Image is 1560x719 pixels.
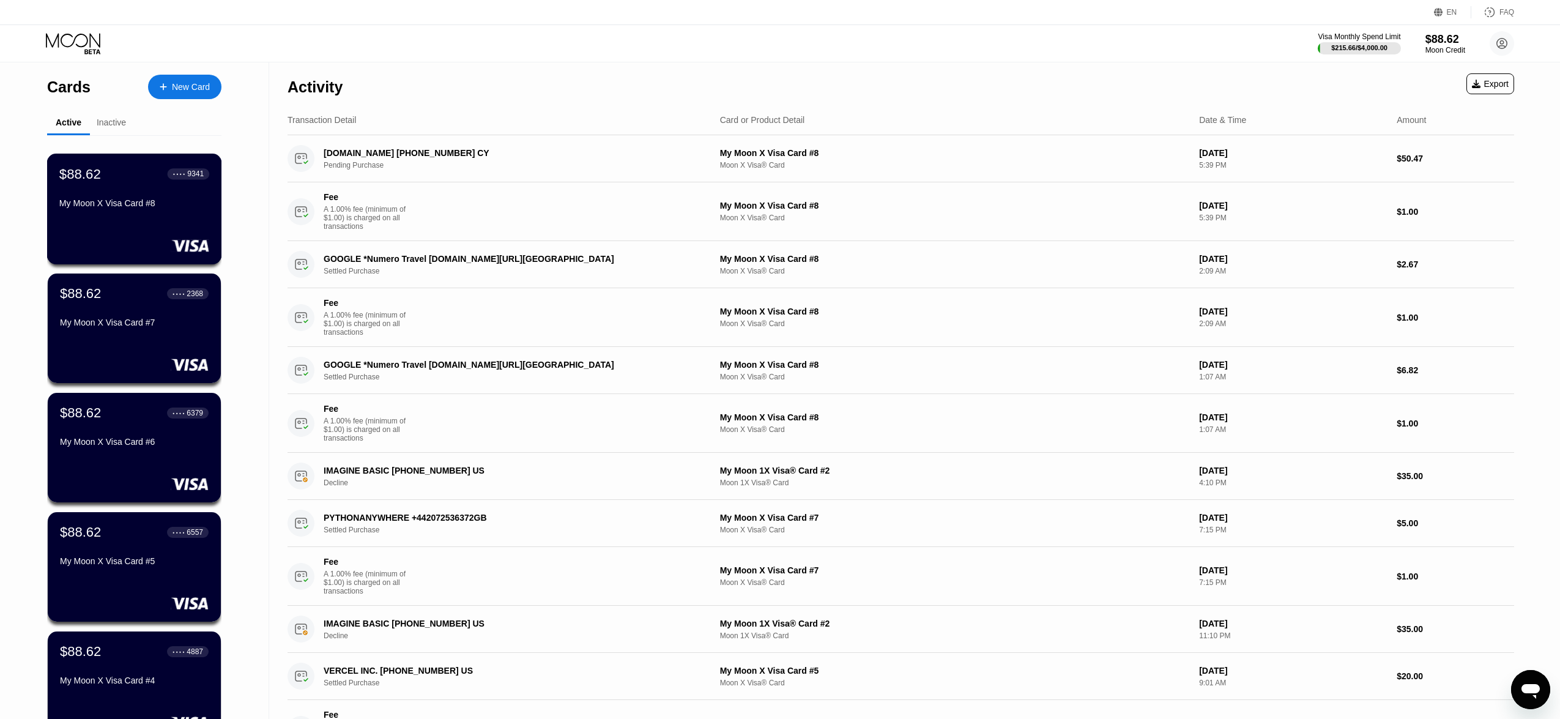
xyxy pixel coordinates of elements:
div: $2.67 [1397,259,1514,269]
div: $1.00 [1397,572,1514,581]
div: $88.62● ● ● ●2368My Moon X Visa Card #7 [48,274,221,383]
div: [DOMAIN_NAME] [PHONE_NUMBER] CY [324,148,677,158]
div: Inactive [97,117,126,127]
div: Moon X Visa® Card [720,373,1189,381]
div: [DATE] [1199,254,1387,264]
div: Visa Monthly Spend Limit$215.66/$4,000.00 [1318,32,1400,54]
div: GOOGLE *Numero Travel [DOMAIN_NAME][URL][GEOGRAPHIC_DATA] [324,254,677,264]
div: 5:39 PM [1199,214,1387,222]
div: 4887 [187,647,203,656]
div: PYTHONANYWHERE +442072536372GBSettled PurchaseMy Moon X Visa Card #7Moon X Visa® Card[DATE]7:15 P... [288,500,1514,547]
div: [DATE] [1199,513,1387,523]
div: Pending Purchase [324,161,704,170]
div: $88.62 [59,166,101,182]
div: FeeA 1.00% fee (minimum of $1.00) is charged on all transactionsMy Moon X Visa Card #8Moon X Visa... [288,394,1514,453]
div: My Moon X Visa Card #8 [720,254,1189,264]
div: New Card [172,82,210,92]
div: $1.00 [1397,419,1514,428]
div: $88.62● ● ● ●6557My Moon X Visa Card #5 [48,512,221,622]
div: A 1.00% fee (minimum of $1.00) is charged on all transactions [324,417,415,442]
div: PYTHONANYWHERE +442072536372GB [324,513,677,523]
div: FeeA 1.00% fee (minimum of $1.00) is charged on all transactionsMy Moon X Visa Card #8Moon X Visa... [288,182,1514,241]
div: Moon X Visa® Card [720,267,1189,275]
div: Card or Product Detail [720,115,805,125]
div: My Moon X Visa Card #5 [720,666,1189,676]
div: My Moon X Visa Card #7 [720,513,1189,523]
div: 6379 [187,409,203,417]
div: [DATE] [1199,148,1387,158]
div: Moon X Visa® Card [720,161,1189,170]
div: My Moon X Visa Card #7 [720,565,1189,575]
div: 7:15 PM [1199,578,1387,587]
div: Moon X Visa® Card [720,578,1189,587]
div: [DATE] [1199,307,1387,316]
div: Decline [324,631,704,640]
div: [DOMAIN_NAME] [PHONE_NUMBER] CYPending PurchaseMy Moon X Visa Card #8Moon X Visa® Card[DATE]5:39 ... [288,135,1514,182]
div: Settled Purchase [324,373,704,381]
div: Moon 1X Visa® Card [720,631,1189,640]
div: Amount [1397,115,1426,125]
div: IMAGINE BASIC [PHONE_NUMBER] US [324,619,677,628]
div: Active [56,117,81,127]
div: $88.62 [60,286,101,302]
div: Settled Purchase [324,679,704,687]
div: A 1.00% fee (minimum of $1.00) is charged on all transactions [324,311,415,337]
div: $1.00 [1397,207,1514,217]
div: Moon X Visa® Card [720,214,1189,222]
div: 4:10 PM [1199,479,1387,487]
div: Fee [324,192,409,202]
div: Moon X Visa® Card [720,526,1189,534]
div: ● ● ● ● [173,411,185,415]
div: Cards [47,78,91,96]
div: ● ● ● ● [173,172,185,176]
div: FAQ [1499,8,1514,17]
div: My Moon X Visa Card #6 [60,437,209,447]
div: $35.00 [1397,471,1514,481]
div: 9341 [187,170,204,178]
div: My Moon X Visa Card #7 [60,318,209,327]
div: My Moon 1X Visa® Card #2 [720,619,1189,628]
div: My Moon 1X Visa® Card #2 [720,466,1189,475]
div: ● ● ● ● [173,650,185,654]
div: Export [1472,79,1509,89]
div: Settled Purchase [324,267,704,275]
div: 9:01 AM [1199,679,1387,687]
div: New Card [148,75,221,99]
div: Moon X Visa® Card [720,319,1189,328]
div: GOOGLE *Numero Travel [DOMAIN_NAME][URL][GEOGRAPHIC_DATA]Settled PurchaseMy Moon X Visa Card #8Mo... [288,347,1514,394]
div: My Moon X Visa Card #8 [59,198,209,208]
div: EN [1447,8,1457,17]
div: FeeA 1.00% fee (minimum of $1.00) is charged on all transactionsMy Moon X Visa Card #7Moon X Visa... [288,547,1514,606]
div: My Moon X Visa Card #5 [60,556,209,566]
div: [DATE] [1199,619,1387,628]
div: My Moon X Visa Card #8 [720,412,1189,422]
div: $88.62● ● ● ●6379My Moon X Visa Card #6 [48,393,221,502]
div: $1.00 [1397,313,1514,322]
div: My Moon X Visa Card #8 [720,201,1189,210]
div: 2:09 AM [1199,267,1387,275]
div: FeeA 1.00% fee (minimum of $1.00) is charged on all transactionsMy Moon X Visa Card #8Moon X Visa... [288,288,1514,347]
div: Transaction Detail [288,115,356,125]
div: Moon 1X Visa® Card [720,479,1189,487]
div: 2368 [187,289,203,298]
div: ● ● ● ● [173,531,185,534]
div: 2:09 AM [1199,319,1387,328]
div: GOOGLE *Numero Travel [DOMAIN_NAME][URL][GEOGRAPHIC_DATA] [324,360,677,370]
div: VERCEL INC. [PHONE_NUMBER] US [324,666,677,676]
div: 11:10 PM [1199,631,1387,640]
div: Visa Monthly Spend Limit [1318,32,1400,41]
div: $215.66 / $4,000.00 [1331,44,1387,51]
div: ● ● ● ● [173,292,185,296]
div: $50.47 [1397,154,1514,163]
div: [DATE] [1199,466,1387,475]
div: Fee [324,298,409,308]
div: My Moon X Visa Card #4 [60,676,209,685]
div: [DATE] [1199,666,1387,676]
div: Moon X Visa® Card [720,425,1189,434]
div: My Moon X Visa Card #8 [720,360,1189,370]
div: My Moon X Visa Card #8 [720,148,1189,158]
div: Settled Purchase [324,526,704,534]
div: $88.62 [60,405,101,421]
div: EN [1434,6,1471,18]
